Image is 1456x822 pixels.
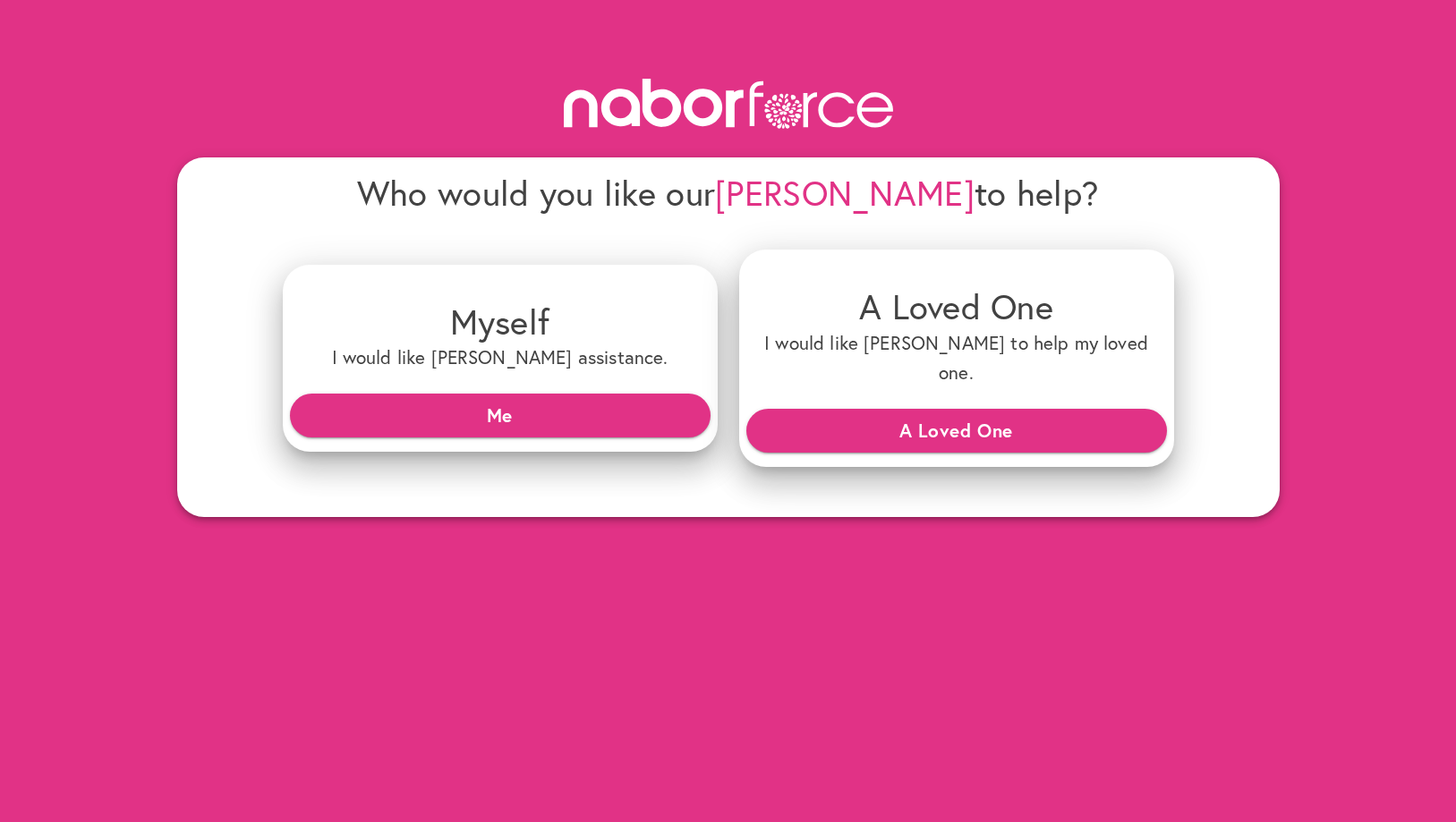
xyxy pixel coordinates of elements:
h4: A Loved One [754,285,1160,327]
span: Me [304,399,696,431]
h4: Myself [297,301,703,343]
button: Me [290,394,711,436]
span: [PERSON_NAME] [715,170,975,216]
span: A Loved One [761,414,1153,446]
h6: I would like [PERSON_NAME] assistance. [297,343,703,372]
h4: Who would you like our to help? [283,172,1174,214]
button: A Loved One [746,409,1167,452]
h6: I would like [PERSON_NAME] to help my loved one. [754,328,1160,388]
